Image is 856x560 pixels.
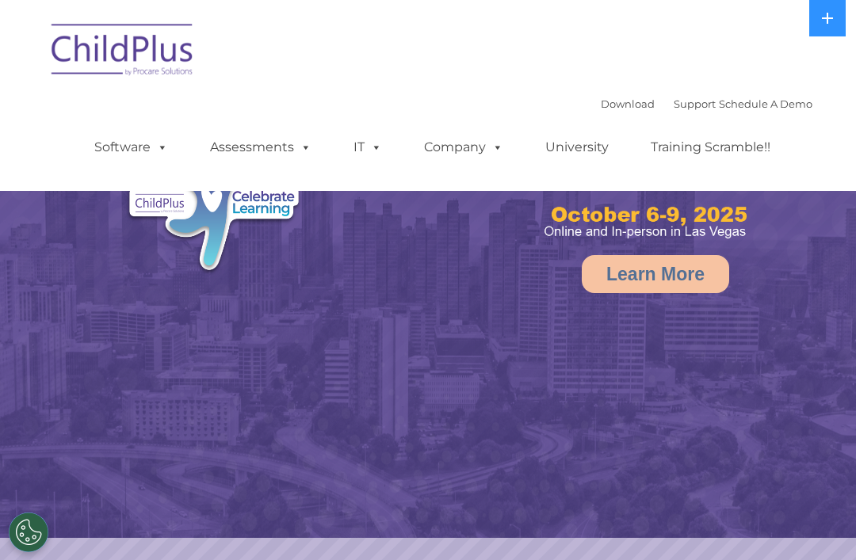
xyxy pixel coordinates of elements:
[529,131,625,163] a: University
[408,131,519,163] a: Company
[635,131,786,163] a: Training Scramble!!
[601,97,812,110] font: |
[44,13,202,92] img: ChildPlus by Procare Solutions
[194,131,327,163] a: Assessments
[601,97,655,110] a: Download
[582,255,729,293] a: Learn More
[78,131,184,163] a: Software
[719,97,812,110] a: Schedule A Demo
[674,97,716,110] a: Support
[338,131,398,163] a: IT
[9,512,48,552] button: Cookies Settings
